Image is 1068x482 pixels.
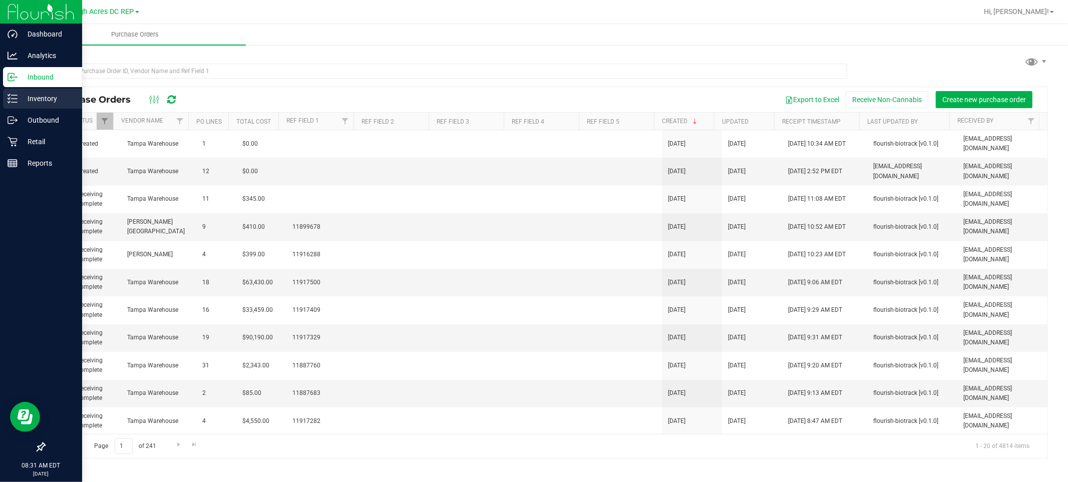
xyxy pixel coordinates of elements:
[127,250,190,259] span: [PERSON_NAME]
[668,388,685,398] span: [DATE]
[242,139,258,149] span: $0.00
[788,167,842,176] span: [DATE] 2:52 PM EDT
[337,113,353,130] a: Filter
[292,250,355,259] span: 11916288
[127,416,190,426] span: Tampa Warehouse
[873,361,951,370] span: flourish-biotrack [v0.1.0]
[728,222,746,232] span: [DATE]
[292,388,355,398] span: 11887683
[963,245,1041,264] span: [EMAIL_ADDRESS][DOMAIN_NAME]
[984,8,1049,16] span: Hi, [PERSON_NAME]!
[788,139,846,149] span: [DATE] 10:34 AM EDT
[202,361,230,370] span: 31
[873,222,951,232] span: flourish-biotrack [v0.1.0]
[8,72,18,82] inline-svg: Inbound
[172,113,188,130] a: Filter
[788,305,842,315] span: [DATE] 9:29 AM EDT
[963,134,1041,153] span: [EMAIL_ADDRESS][DOMAIN_NAME]
[668,194,685,204] span: [DATE]
[728,139,746,149] span: [DATE]
[728,305,746,315] span: [DATE]
[77,217,115,236] span: Receiving complete
[202,278,230,287] span: 18
[77,245,115,264] span: Receiving complete
[242,250,265,259] span: $399.00
[236,118,271,125] a: Total Cost
[202,388,230,398] span: 2
[8,137,18,147] inline-svg: Retail
[202,305,230,315] span: 16
[242,194,265,204] span: $345.00
[242,388,261,398] span: $85.00
[77,356,115,375] span: Receiving complete
[967,438,1037,453] span: 1 - 20 of 4814 items
[18,114,78,126] p: Outbound
[728,167,746,176] span: [DATE]
[728,278,746,287] span: [DATE]
[779,91,846,108] button: Export to Excel
[963,356,1041,375] span: [EMAIL_ADDRESS][DOMAIN_NAME]
[867,118,918,125] a: Last Updated By
[8,29,18,39] inline-svg: Dashboard
[437,118,469,125] a: Ref Field 3
[668,167,685,176] span: [DATE]
[18,136,78,148] p: Retail
[115,438,133,454] input: 1
[662,118,699,125] a: Created
[957,117,993,124] a: Received By
[18,71,78,83] p: Inbound
[873,139,951,149] span: flourish-biotrack [v0.1.0]
[242,305,273,315] span: $33,459.00
[8,51,18,61] inline-svg: Analytics
[873,194,951,204] span: flourish-biotrack [v0.1.0]
[127,139,190,149] span: Tampa Warehouse
[873,416,951,426] span: flourish-biotrack [v0.1.0]
[202,194,230,204] span: 11
[936,91,1032,108] button: Create new purchase order
[202,167,230,176] span: 12
[127,217,190,236] span: [PERSON_NAME][GEOGRAPHIC_DATA]
[668,222,685,232] span: [DATE]
[873,162,951,181] span: [EMAIL_ADDRESS][DOMAIN_NAME]
[18,50,78,62] p: Analytics
[963,300,1041,319] span: [EMAIL_ADDRESS][DOMAIN_NAME]
[10,402,40,432] iframe: Resource center
[587,118,619,125] a: Ref Field 5
[127,305,190,315] span: Tampa Warehouse
[127,167,190,176] span: Tampa Warehouse
[18,28,78,40] p: Dashboard
[788,250,846,259] span: [DATE] 10:23 AM EDT
[963,190,1041,209] span: [EMAIL_ADDRESS][DOMAIN_NAME]
[292,305,355,315] span: 11917409
[44,64,847,79] input: Search Purchase Order ID, Vendor Name and Ref Field 1
[668,139,685,149] span: [DATE]
[782,118,841,125] a: Receipt Timestamp
[728,333,746,342] span: [DATE]
[8,158,18,168] inline-svg: Reports
[202,139,230,149] span: 1
[5,461,78,470] p: 08:31 AM EDT
[24,24,246,45] a: Purchase Orders
[668,333,685,342] span: [DATE]
[242,333,273,342] span: $90,190.00
[292,416,355,426] span: 11917282
[202,333,230,342] span: 19
[873,250,951,259] span: flourish-biotrack [v0.1.0]
[202,416,230,426] span: 4
[202,222,230,232] span: 9
[5,470,78,477] p: [DATE]
[127,278,190,287] span: Tampa Warehouse
[873,388,951,398] span: flourish-biotrack [v0.1.0]
[362,118,394,125] a: Ref Field 2
[77,190,115,209] span: Receiving complete
[242,167,258,176] span: $0.00
[127,361,190,370] span: Tampa Warehouse
[127,388,190,398] span: Tampa Warehouse
[846,91,928,108] button: Receive Non-Cannabis
[728,416,746,426] span: [DATE]
[963,411,1041,430] span: [EMAIL_ADDRESS][DOMAIN_NAME]
[127,194,190,204] span: Tampa Warehouse
[292,222,355,232] span: 11899678
[187,438,202,452] a: Go to the last page
[728,194,746,204] span: [DATE]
